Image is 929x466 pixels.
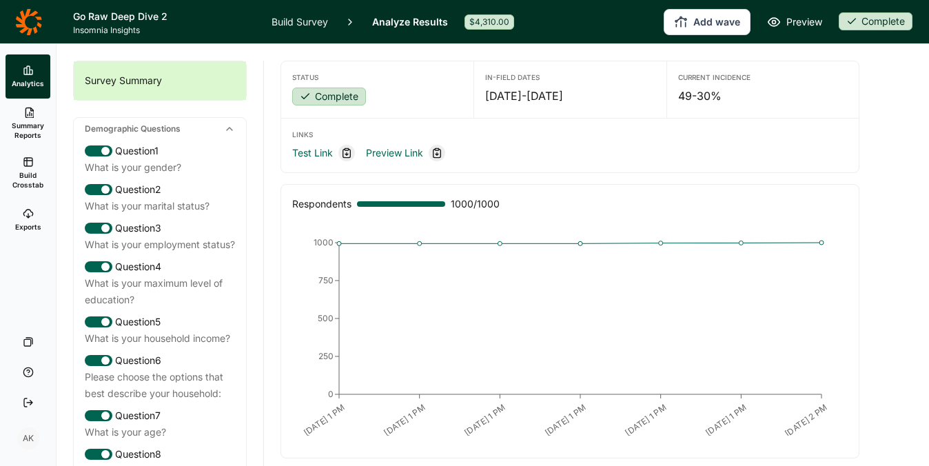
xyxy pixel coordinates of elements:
[464,14,514,30] div: $4,310.00
[85,424,235,440] div: What is your age?
[786,14,822,30] span: Preview
[6,198,50,242] a: Exports
[74,61,246,100] div: Survey Summary
[292,145,333,161] a: Test Link
[6,54,50,99] a: Analytics
[292,196,351,212] div: Respondents
[451,196,500,212] span: 1000 / 1000
[292,130,848,139] div: Links
[302,402,347,438] text: [DATE] 1 PM
[85,352,235,369] div: Question 6
[292,72,462,82] div: Status
[6,99,50,148] a: Summary Reports
[85,446,235,463] div: Question 8
[85,407,235,424] div: Question 7
[543,402,588,438] text: [DATE] 1 PM
[85,369,235,402] div: Please choose the options that best describe your household:
[678,88,848,104] div: 49-30%
[85,181,235,198] div: Question 2
[85,330,235,347] div: What is your household income?
[85,198,235,214] div: What is your marital status?
[6,148,50,198] a: Build Crosstab
[17,427,39,449] div: AK
[429,145,445,161] div: Copy link
[12,79,44,88] span: Analytics
[318,351,334,361] tspan: 250
[664,9,751,35] button: Add wave
[839,12,912,32] button: Complete
[85,220,235,236] div: Question 3
[623,402,668,438] text: [DATE] 1 PM
[85,259,235,275] div: Question 4
[328,389,334,399] tspan: 0
[783,402,829,438] text: [DATE] 2 PM
[318,275,334,285] tspan: 750
[85,236,235,253] div: What is your employment status?
[462,402,507,438] text: [DATE] 1 PM
[485,72,655,82] div: In-Field Dates
[85,275,235,308] div: What is your maximum level of education?
[485,88,655,104] div: [DATE] - [DATE]
[382,402,427,438] text: [DATE] 1 PM
[678,72,848,82] div: Current Incidence
[11,121,45,140] span: Summary Reports
[85,314,235,330] div: Question 5
[11,170,45,190] span: Build Crosstab
[318,313,334,323] tspan: 500
[366,145,423,161] a: Preview Link
[73,25,255,36] span: Insomnia Insights
[15,222,41,232] span: Exports
[338,145,355,161] div: Copy link
[704,402,748,438] text: [DATE] 1 PM
[73,8,255,25] h1: Go Raw Deep Dive 2
[839,12,912,30] div: Complete
[292,88,366,105] div: Complete
[767,14,822,30] a: Preview
[314,237,334,247] tspan: 1000
[85,143,235,159] div: Question 1
[85,159,235,176] div: What is your gender?
[292,88,366,107] button: Complete
[74,118,246,140] div: Demographic Questions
